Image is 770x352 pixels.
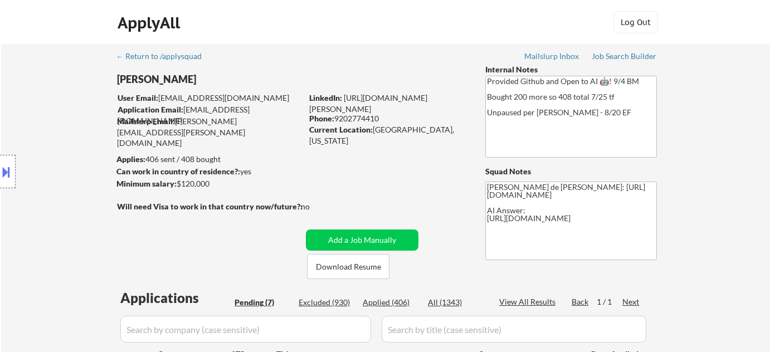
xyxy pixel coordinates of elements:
[309,114,334,123] strong: Phone:
[306,229,418,251] button: Add a Job Manually
[622,296,640,307] div: Next
[382,316,646,343] input: Search by title (case sensitive)
[116,178,302,189] div: $120,000
[485,166,657,177] div: Squad Notes
[116,154,302,165] div: 406 sent / 408 bought
[592,52,657,60] div: Job Search Builder
[363,297,418,308] div: Applied (406)
[116,52,212,60] div: ← Return to /applysquad
[572,296,589,307] div: Back
[307,254,389,279] button: Download Resume
[117,72,346,86] div: [PERSON_NAME]
[309,93,427,114] a: [URL][DOMAIN_NAME][PERSON_NAME]
[120,316,371,343] input: Search by company (case sensitive)
[118,13,183,32] div: ApplyAll
[428,297,484,308] div: All (1343)
[485,64,657,75] div: Internal Notes
[524,52,580,60] div: Mailslurp Inbox
[592,52,657,63] a: Job Search Builder
[309,124,467,146] div: [GEOGRAPHIC_DATA], [US_STATE]
[309,113,467,124] div: 9202774410
[301,201,333,212] div: no
[299,297,354,308] div: Excluded (930)
[499,296,559,307] div: View All Results
[118,104,302,126] div: [EMAIL_ADDRESS][DOMAIN_NAME]
[309,93,342,102] strong: LinkedIn:
[524,52,580,63] a: Mailslurp Inbox
[235,297,290,308] div: Pending (7)
[116,166,299,177] div: yes
[117,116,302,149] div: [PERSON_NAME][EMAIL_ADDRESS][PERSON_NAME][DOMAIN_NAME]
[309,125,373,134] strong: Current Location:
[120,291,231,305] div: Applications
[118,92,302,104] div: [EMAIL_ADDRESS][DOMAIN_NAME]
[116,52,212,63] a: ← Return to /applysquad
[613,11,658,33] button: Log Out
[117,202,303,211] strong: Will need Visa to work in that country now/future?:
[597,296,622,307] div: 1 / 1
